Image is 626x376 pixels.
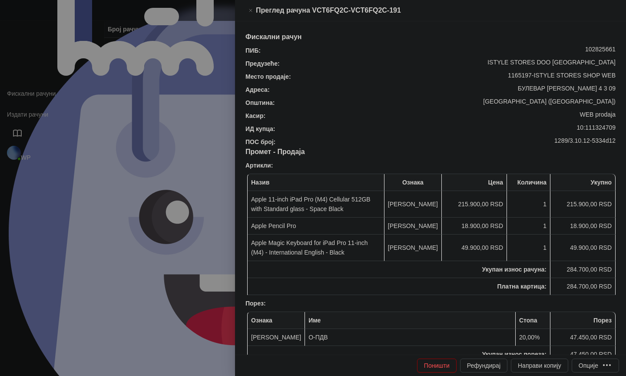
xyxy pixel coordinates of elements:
th: Ознака [248,312,305,329]
td: Apple 11-inch iPad Pro (M4) Cellular 512GB with Standard glass - Space Black [248,191,384,218]
td: 284.700,00 RSD [550,278,616,295]
td: 47.450,00 RSD [550,346,616,363]
div: Опције [579,362,598,369]
strong: Општина : [245,99,275,106]
th: Укупно [550,174,616,191]
strong: Порез : [245,300,266,307]
th: Назив [248,174,384,191]
span: Промет - Продаја [245,148,305,155]
div: WEB prodaja [266,111,616,121]
div: БУЛЕВАР [PERSON_NAME] 4 3 09 [271,85,616,94]
strong: Платна картица : [497,283,547,290]
th: Стопа [516,312,550,329]
strong: Адреса : [245,86,270,93]
div: 10:111324709 [276,124,616,134]
strong: ИД купца : [245,125,275,132]
div: 1165197-ISTYLE STORES SHOP WEB [292,72,616,81]
strong: Место продаје : [245,73,291,80]
td: 49.900,00 RSD [550,235,616,261]
span: Направи копију [518,362,561,369]
button: Опције [572,359,619,373]
td: 284.700,00 RSD [550,261,616,278]
td: 20,00% [516,329,550,346]
button: Поништи [417,359,457,373]
strong: ПИБ : [245,47,261,54]
th: Цена [442,174,507,191]
strong: Укупан износ рачуна : [482,266,547,273]
strong: Укупан износ пореза: [482,351,547,358]
div: 1289/3.10.12-5334d12 [276,137,616,147]
td: Apple Pencil Pro [248,218,384,235]
button: Close [245,5,256,16]
span: Фискални рачун [245,33,302,40]
th: Порез [550,312,616,329]
th: Ознака [384,174,442,191]
td: 215.900,00 RSD [442,191,507,218]
td: О-ПДВ [305,329,516,346]
td: 18.900,00 RSD [550,218,616,235]
td: 18.900,00 RSD [442,218,507,235]
strong: Касир : [245,112,265,119]
div: ISTYLE STORES DOO [GEOGRAPHIC_DATA] [281,59,616,68]
strong: ПОС број : [245,138,275,145]
td: [PERSON_NAME] [248,329,305,346]
td: [PERSON_NAME] [384,235,442,261]
td: Apple Magic Keyboard for iPad Pro 11-inch (M4) - International English - Black [248,235,384,261]
td: [PERSON_NAME] [384,191,442,218]
td: 47.450,00 RSD [550,329,616,346]
div: Преглед рачуна VCT6FQ2C-VCT6FQ2C-191 [256,5,616,16]
th: Количина [507,174,550,191]
button: Рефундирај [460,359,507,373]
td: 1 [507,235,550,261]
button: Направи копију [511,359,568,373]
td: 215.900,00 RSD [550,191,616,218]
td: [PERSON_NAME] [384,218,442,235]
td: 1 [507,218,550,235]
div: [GEOGRAPHIC_DATA] ([GEOGRAPHIC_DATA]) [275,98,616,107]
strong: Артикли : [245,162,273,169]
td: 1 [507,191,550,218]
strong: Предузеће : [245,60,280,67]
th: Име [305,312,516,329]
div: 102825661 [262,46,616,55]
td: 49.900,00 RSD [442,235,507,261]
